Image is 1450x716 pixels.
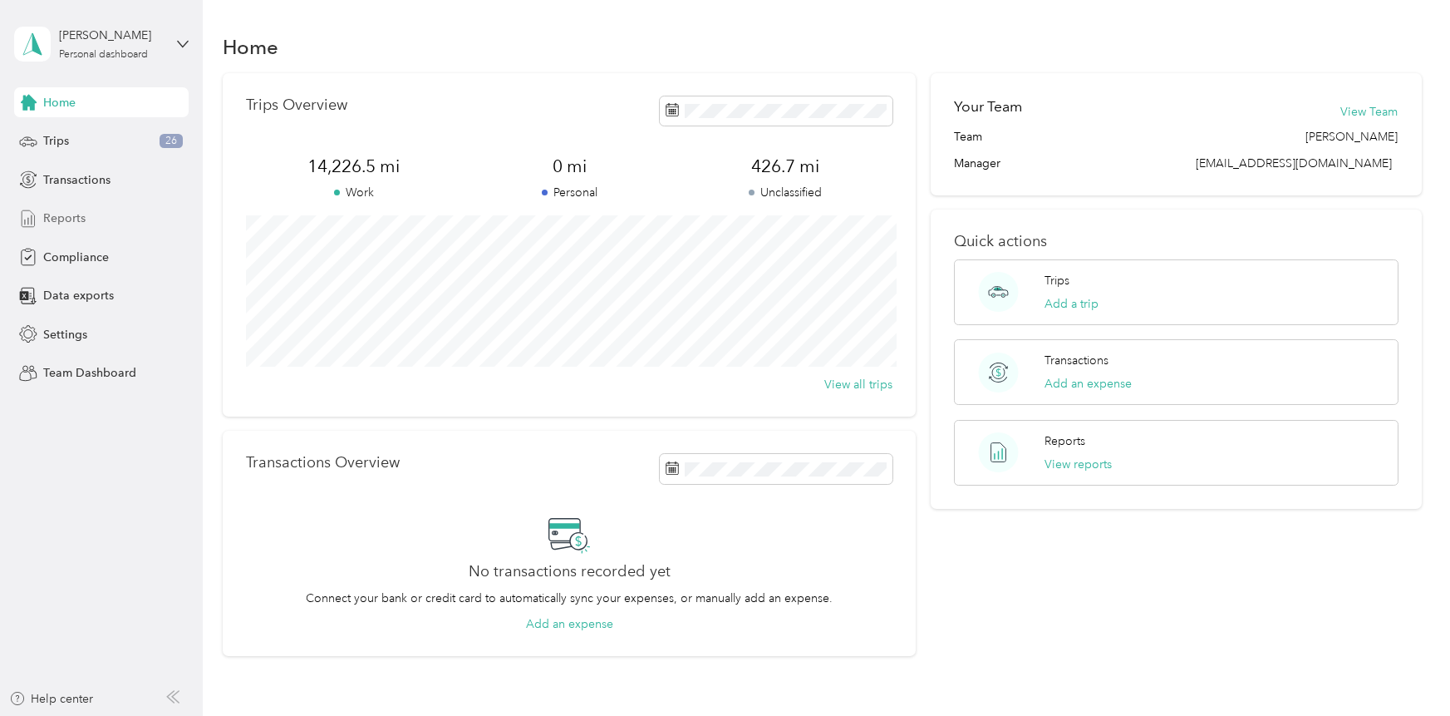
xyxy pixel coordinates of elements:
h2: No transactions recorded yet [469,563,671,580]
span: Transactions [43,171,111,189]
p: Trips Overview [246,96,347,114]
div: Personal dashboard [59,50,148,60]
button: View Team [1341,103,1398,121]
h2: Your Team [954,96,1022,117]
h1: Home [223,38,278,56]
iframe: Everlance-gr Chat Button Frame [1357,623,1450,716]
span: Settings [43,326,87,343]
span: Team [954,128,982,146]
p: Work [246,184,461,201]
button: Help center [9,690,94,708]
p: Transactions [1044,352,1108,369]
span: Manager [954,155,1000,172]
p: Personal [461,184,676,201]
span: 26 [160,134,183,149]
span: Trips [43,132,69,150]
p: Connect your bank or credit card to automatically sync your expenses, or manually add an expense. [306,590,833,607]
span: Compliance [43,249,109,266]
span: 0 mi [461,155,676,178]
p: Transactions Overview [246,454,400,472]
div: [PERSON_NAME] [59,27,163,44]
span: Data exports [43,287,114,304]
button: View reports [1044,456,1112,473]
button: Add an expense [1044,375,1132,393]
span: [PERSON_NAME] [1306,128,1398,146]
span: [EMAIL_ADDRESS][DOMAIN_NAME] [1197,156,1393,170]
span: Home [43,94,76,111]
button: Add a trip [1044,295,1099,313]
p: Trips [1044,272,1069,289]
span: Team Dashboard [43,364,136,382]
p: Quick actions [954,233,1398,250]
button: View all trips [824,376,892,393]
span: 426.7 mi [677,155,892,178]
span: Reports [43,210,86,227]
button: Add an expense [526,615,613,633]
p: Unclassified [677,184,892,201]
p: Reports [1044,432,1085,450]
span: 14,226.5 mi [246,155,461,178]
